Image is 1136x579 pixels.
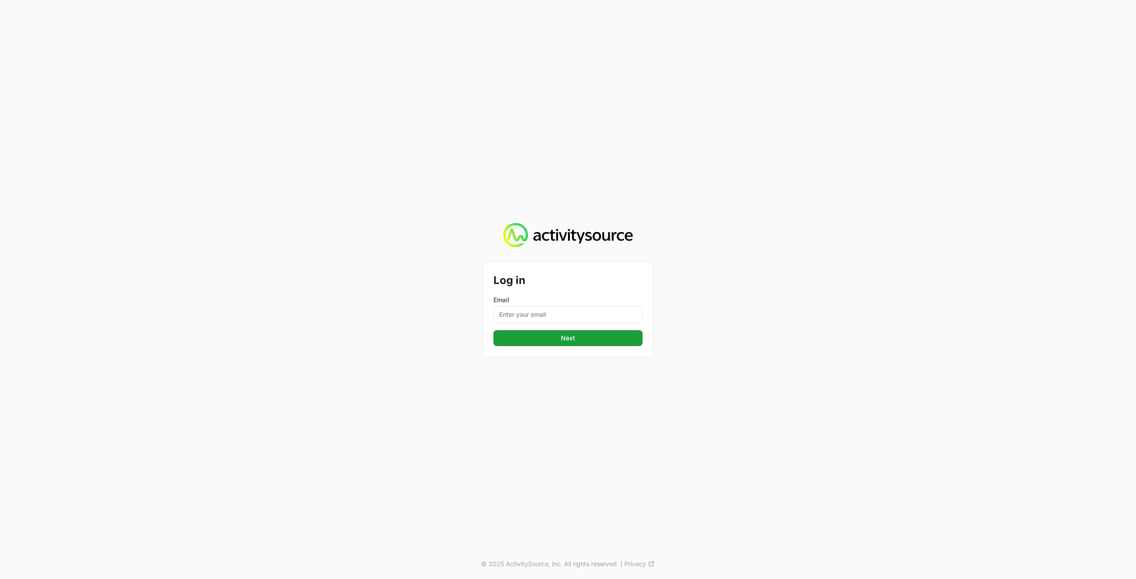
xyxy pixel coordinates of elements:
[493,330,643,346] button: Next
[620,559,623,568] span: |
[499,333,637,343] span: Next
[493,295,643,304] label: Email
[624,559,655,568] a: Privacy
[493,272,643,288] h2: Log in
[493,306,643,323] input: Enter your email
[481,559,619,568] p: © 2025 ActivitySource, inc. All rights reserved.
[503,223,632,248] img: Activity Source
